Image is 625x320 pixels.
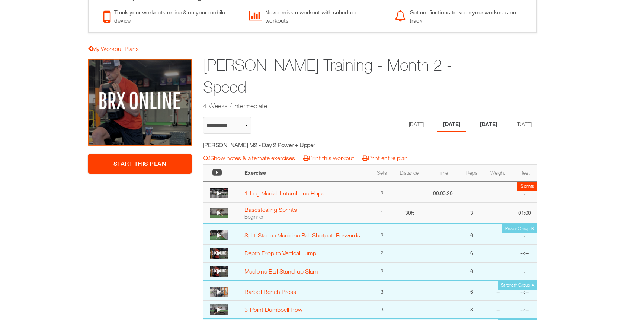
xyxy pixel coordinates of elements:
[512,301,537,319] td: --:--
[474,117,503,132] li: Day 3
[371,280,393,301] td: 3
[484,224,512,245] td: --
[88,45,139,52] a: My Workout Plans
[362,155,408,161] a: Print entire plan
[512,280,537,301] td: --:--
[249,6,383,25] div: Never miss a workout with scheduled workouts
[426,181,460,202] td: 00:00:20
[244,268,318,275] a: Medicine Ball Stand-up Slam
[411,210,413,216] span: ft
[210,248,228,258] img: large.PNG
[512,262,537,280] td: --:--
[210,304,228,315] img: thumbnail.png
[460,244,484,262] td: 6
[210,266,228,277] img: large.PNG
[203,101,480,110] h2: 4 Weeks / Intermediate
[203,141,336,149] h5: [PERSON_NAME] M2 - Day 2 Power + Upper
[460,224,484,245] td: 6
[371,202,393,224] td: 1
[512,202,537,224] td: 01:00
[460,280,484,301] td: 6
[371,224,393,245] td: 2
[403,117,429,132] li: Day 1
[502,224,537,233] td: Power Group B
[210,188,228,198] img: thumbnail.png
[203,54,480,98] h1: [PERSON_NAME] Training - Month 2 - Speed
[244,306,302,313] a: 3-Point Dumbbell Row
[484,280,512,301] td: --
[460,262,484,280] td: 6
[512,224,537,245] td: --:--
[303,155,354,161] a: Print this workout
[511,117,537,132] li: Day 4
[484,301,512,319] td: --
[460,202,484,224] td: 3
[244,213,367,220] div: Beginner
[244,232,360,239] a: Split-Stance Medicine Ball Shotput: Forwards
[393,202,426,224] td: 30
[512,165,537,181] th: Rest
[371,301,393,319] td: 3
[371,181,393,202] td: 2
[437,117,466,132] li: Day 2
[88,59,192,146] img: Givon Storkson Training - Month 2 - Speed
[244,206,297,213] a: Basestealing Sprints
[210,230,228,240] img: thumbnail.png
[393,165,426,181] th: Distance
[371,262,393,280] td: 2
[244,190,324,197] a: 1-Leg Medial-Lateral Line Hops
[244,250,316,256] a: Depth Drop to Vertical Jump
[244,288,296,295] a: Barbell Bench Press
[460,165,484,181] th: Reps
[395,6,529,25] div: Get notifications to keep your workouts on track
[371,244,393,262] td: 2
[484,262,512,280] td: --
[512,244,537,262] td: --:--
[517,182,537,191] td: Sprints
[460,301,484,319] td: 8
[103,6,238,25] div: Track your workouts online & on your mobile device
[371,165,393,181] th: Sets
[241,165,371,181] th: Exercise
[498,281,537,290] td: Strength Group A
[88,154,192,174] a: Start This Plan
[210,287,228,297] img: thumbnail.png
[426,165,460,181] th: Time
[512,181,537,202] td: --:--
[484,165,512,181] th: Weight
[210,208,228,218] img: thumbnail.png
[203,155,295,161] a: Show notes & alternate exercises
